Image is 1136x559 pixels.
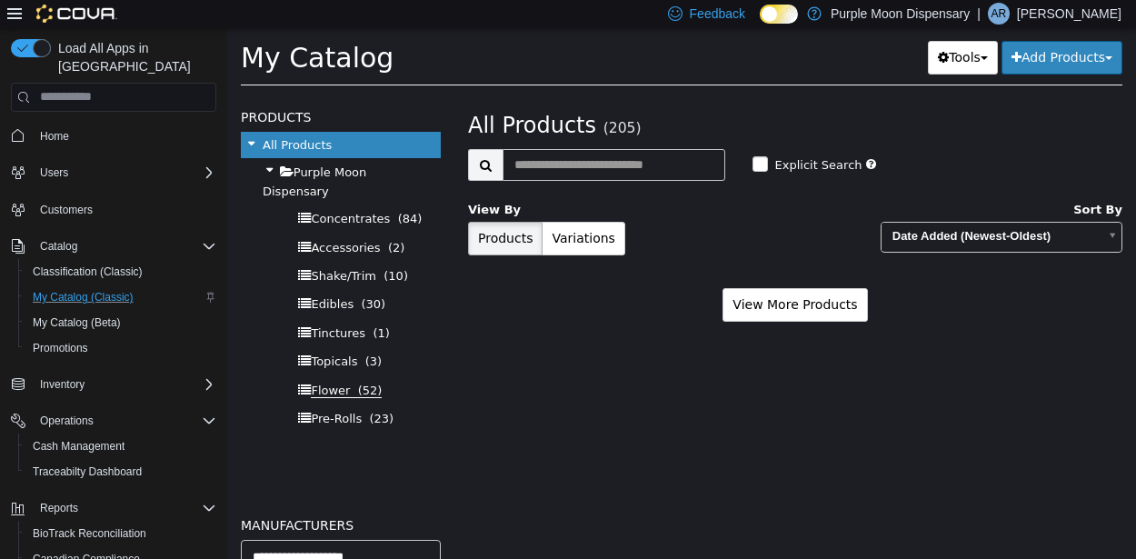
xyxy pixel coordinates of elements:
button: Operations [4,408,224,434]
span: Shake/Trim [84,241,149,255]
img: Cova [36,5,117,23]
span: My Catalog (Classic) [25,286,216,308]
h5: Products [14,78,214,100]
span: Operations [33,410,216,432]
span: Home [40,129,69,144]
button: Classification (Classic) [18,259,224,284]
button: Cash Management [18,434,224,459]
a: Promotions [25,337,95,359]
button: Catalog [4,234,224,259]
span: Cash Management [25,435,216,457]
span: Flower [84,355,123,369]
a: Classification (Classic) [25,261,150,283]
span: Inventory [33,374,216,395]
span: Customers [40,203,93,217]
button: Inventory [4,372,224,397]
span: (30) [134,269,158,283]
span: Accessories [84,213,153,226]
button: Reports [4,495,224,521]
span: (10) [156,241,181,255]
span: Sort By [846,175,895,188]
span: Tinctures [84,298,138,312]
span: BioTrack Reconciliation [25,523,216,544]
button: Traceabilty Dashboard [18,459,224,484]
a: My Catalog (Classic) [25,286,141,308]
span: My Catalog (Classic) [33,290,134,304]
button: Users [4,160,224,185]
span: (23) [142,384,166,397]
button: Add Products [774,13,895,46]
label: Explicit Search [543,128,635,146]
h5: Manufacturers [14,486,214,508]
span: Promotions [25,337,216,359]
span: Promotions [33,341,88,355]
a: Cash Management [25,435,132,457]
a: Home [33,125,76,147]
button: Tools [701,13,771,46]
span: Cash Management [33,439,125,454]
button: Inventory [33,374,92,395]
span: BioTrack Reconciliation [33,526,146,541]
span: Users [33,162,216,184]
button: Variations [314,194,397,227]
span: Customers [33,198,216,221]
span: My Catalog (Beta) [33,315,121,330]
button: Products [241,194,315,227]
a: My Catalog (Beta) [25,312,128,334]
span: My Catalog (Beta) [25,312,216,334]
button: My Catalog (Beta) [18,310,224,335]
button: View More Products [495,260,640,294]
button: Home [4,123,224,149]
a: Customers [33,199,100,221]
small: (205) [376,92,414,108]
span: (52) [131,355,155,370]
button: Catalog [33,235,85,257]
a: Date Added (Newest-Oldest) [653,194,895,225]
span: Catalog [40,239,77,254]
button: Users [33,162,75,184]
p: [PERSON_NAME] [1017,3,1121,25]
span: Home [33,125,216,147]
span: Concentrates [84,184,163,197]
button: Operations [33,410,101,432]
span: All Products [35,110,105,124]
span: (2) [161,213,177,226]
button: Reports [33,497,85,519]
span: My Catalog [14,14,166,45]
span: Classification (Classic) [25,261,216,283]
button: BioTrack Reconciliation [18,521,224,546]
span: Users [40,165,68,180]
span: (84) [171,184,195,197]
span: Date Added (Newest-Oldest) [654,195,871,223]
button: My Catalog (Classic) [18,284,224,310]
input: Dark Mode [760,5,798,24]
span: Inventory [40,377,85,392]
span: View By [241,175,294,188]
span: Reports [33,497,216,519]
p: | [977,3,981,25]
span: Reports [40,501,78,515]
span: Edibles [84,269,126,283]
span: Classification (Classic) [33,265,143,279]
span: Traceabilty Dashboard [33,464,142,479]
div: Alexa Roman [988,3,1010,25]
span: Feedback [690,5,745,23]
a: Traceabilty Dashboard [25,461,149,483]
span: (3) [138,326,154,340]
span: Purple Moon Dispensary [35,137,139,169]
span: Topicals [84,326,130,340]
span: All Products [241,85,369,110]
button: Customers [4,196,224,223]
span: AR [992,3,1007,25]
span: Pre-Rolls [84,384,135,397]
a: BioTrack Reconciliation [25,523,154,544]
span: Traceabilty Dashboard [25,461,216,483]
span: (1) [145,298,162,312]
button: Promotions [18,335,224,361]
span: Operations [40,414,94,428]
p: Purple Moon Dispensary [831,3,970,25]
span: Load All Apps in [GEOGRAPHIC_DATA] [51,39,216,75]
span: Catalog [33,235,216,257]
